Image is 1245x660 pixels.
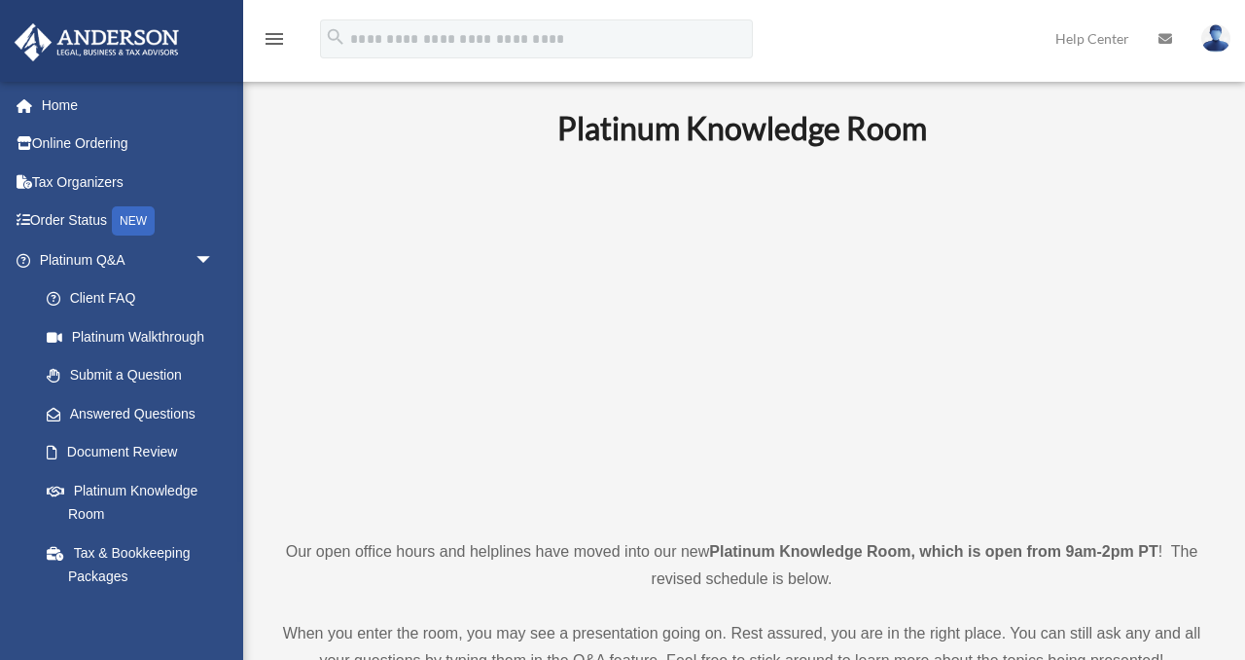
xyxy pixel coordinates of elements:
[112,206,155,236] div: NEW
[1201,24,1230,53] img: User Pic
[14,86,243,125] a: Home
[263,34,286,51] a: menu
[450,173,1034,502] iframe: 231110_Toby_KnowledgeRoom
[27,533,243,596] a: Tax & Bookkeeping Packages
[557,109,927,147] b: Platinum Knowledge Room
[14,163,243,202] a: Tax Organizers
[27,433,243,472] a: Document Review
[27,394,243,433] a: Answered Questions
[263,27,286,51] i: menu
[325,26,346,48] i: search
[277,538,1206,593] p: Our open office hours and helplines have moved into our new ! The revised schedule is below.
[27,356,243,395] a: Submit a Question
[14,240,243,279] a: Platinum Q&Aarrow_drop_down
[195,240,233,280] span: arrow_drop_down
[27,471,233,533] a: Platinum Knowledge Room
[27,279,243,318] a: Client FAQ
[14,125,243,164] a: Online Ordering
[709,543,1157,560] strong: Platinum Knowledge Room, which is open from 9am-2pm PT
[27,317,243,356] a: Platinum Walkthrough
[14,202,243,241] a: Order StatusNEW
[9,23,185,61] img: Anderson Advisors Platinum Portal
